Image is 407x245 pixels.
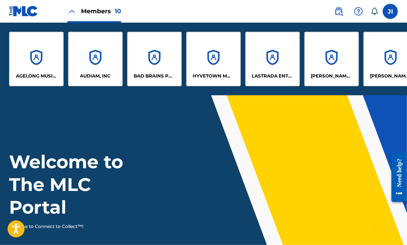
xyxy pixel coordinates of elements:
[9,223,140,230] p: It's time to Connect to Collect™!
[16,73,57,79] p: AGELONG MUSIC PUBLISHING INC.
[9,150,151,219] h1: Welcome to The MLC Portal
[186,32,241,86] a: AccountsHYVETOWN MUSIC INC
[252,73,293,79] p: LASTRADA ENTERTAINMENT CO LTD
[331,4,346,19] a: Public Search
[9,6,38,17] img: MLC Logo
[334,7,343,16] img: search
[127,32,182,86] a: AccountsBAD BRAINS PUBLISHING
[354,7,363,16] img: help
[371,8,378,15] div: Notifications
[193,73,234,79] p: HYVETOWN MUSIC INC
[351,4,366,19] div: Help
[68,32,123,86] a: AccountsAUDIAM, INC
[386,147,407,208] iframe: Resource Center
[369,209,407,245] iframe: Chat Widget
[304,32,359,86] a: Accounts[PERSON_NAME] & COMPANY CHARTERED ACCOUNTANTS
[115,8,121,15] span: 10
[134,73,175,79] p: BAD BRAINS PUBLISHING
[383,4,398,19] div: User Menu
[371,216,376,239] div: Drag
[80,73,111,79] p: AUDIAM, INC
[81,7,121,16] span: Members
[67,7,76,16] img: Close
[9,32,64,86] a: AccountsAGELONG MUSIC PUBLISHING INC.
[311,73,352,79] p: NEWMAN & COMPANY CHARTERED ACCOUNTANTS
[245,32,300,86] a: AccountsLASTRADA ENTERTAINMENT CO LTD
